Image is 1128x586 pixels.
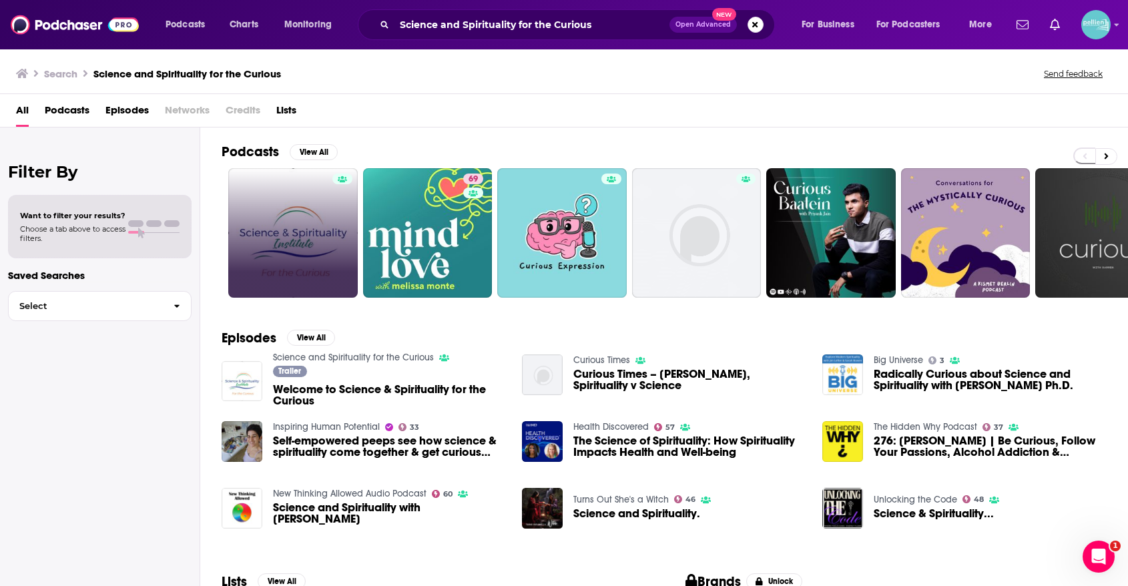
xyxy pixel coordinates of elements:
button: open menu [275,14,349,35]
a: 69 [463,174,483,184]
a: New Thinking Allowed Audio Podcast [273,488,427,499]
a: 33 [398,423,420,431]
img: The Science of Spirituality: How Spirituality Impacts Health and Well-being [522,421,563,462]
input: Search podcasts, credits, & more... [394,14,669,35]
span: Credits [226,99,260,127]
button: open menu [868,14,960,35]
span: For Business [802,15,854,34]
button: View All [287,330,335,346]
span: 48 [974,497,984,503]
img: Podchaser - Follow, Share and Rate Podcasts [11,12,139,37]
button: View All [290,144,338,160]
img: Science and Spirituality with Mona Sobhani [222,488,262,529]
img: Science & Spirituality... [822,488,863,529]
a: 69 [363,168,493,298]
img: Curious Times – Dorothy Holder, Spirituality v Science [522,354,563,395]
span: Networks [165,99,210,127]
a: Science & Spirituality... [874,508,994,519]
img: User Profile [1081,10,1111,39]
a: Self-empowered peeps see how science & spirituality come together & get curious about 5D mystic life [273,435,506,458]
a: Curious Times – Dorothy Holder, Spirituality v Science [573,368,806,391]
span: 3 [940,358,944,364]
a: Inspiring Human Potential [273,421,380,432]
h2: Episodes [222,330,276,346]
a: Show notifications dropdown [1045,13,1065,36]
a: Science and Spirituality for the Curious [273,352,434,363]
a: Radically Curious about Science and Spirituality with Mona Sobhani Ph.D. [874,368,1107,391]
img: Self-empowered peeps see how science & spirituality come together & get curious about 5D mystic life [222,421,262,462]
h2: Filter By [8,162,192,182]
img: Science and Spirituality. [522,488,563,529]
span: Choose a tab above to access filters. [20,224,125,243]
span: Radically Curious about Science and Spirituality with [PERSON_NAME] Ph.D. [874,368,1107,391]
a: Science and Spirituality. [573,508,700,519]
button: Open AdvancedNew [669,17,737,33]
span: 1 [1110,541,1121,551]
span: Curious Times – [PERSON_NAME], Spirituality v Science [573,368,806,391]
a: 37 [982,423,1004,431]
a: 46 [674,495,696,503]
a: Big Universe [874,354,923,366]
span: Science and Spirituality with [PERSON_NAME] [273,502,506,525]
a: All [16,99,29,127]
span: Charts [230,15,258,34]
span: More [969,15,992,34]
a: Curious Times [573,354,630,366]
a: 57 [654,423,675,431]
img: Welcome to Science & Spirituality for the Curious [222,361,262,402]
a: The Hidden Why Podcast [874,421,977,432]
span: 37 [994,424,1003,430]
div: Search podcasts, credits, & more... [370,9,788,40]
button: open menu [792,14,871,35]
a: 60 [432,490,453,498]
span: Monitoring [284,15,332,34]
a: Podcasts [45,99,89,127]
a: 48 [962,495,984,503]
h2: Podcasts [222,143,279,160]
button: Send feedback [1040,68,1107,79]
span: Logged in as JessicaPellien [1081,10,1111,39]
span: 33 [410,424,419,430]
a: The Science of Spirituality: How Spirituality Impacts Health and Well-being [573,435,806,458]
a: 3 [928,356,945,364]
img: Radically Curious about Science and Spirituality with Mona Sobhani Ph.D. [822,354,863,395]
button: Select [8,291,192,321]
img: 276: Frank Gibson | Be Curious, Follow Your Passions, Alcohol Addiction & Spirituality [822,421,863,462]
h3: Search [44,67,77,80]
a: Unlocking the Code [874,494,957,505]
span: Want to filter your results? [20,211,125,220]
a: EpisodesView All [222,330,335,346]
span: 46 [685,497,695,503]
a: Episodes [105,99,149,127]
span: Podcasts [166,15,205,34]
a: Show notifications dropdown [1011,13,1034,36]
h3: Science and Spirituality for the Curious [93,67,281,80]
a: Welcome to Science & Spirituality for the Curious [273,384,506,406]
span: Select [9,302,163,310]
button: Show profile menu [1081,10,1111,39]
a: 276: Frank Gibson | Be Curious, Follow Your Passions, Alcohol Addiction & Spirituality [874,435,1107,458]
span: 60 [443,491,453,497]
a: Science and Spirituality with Mona Sobhani [273,502,506,525]
a: PodcastsView All [222,143,338,160]
a: Health Discovered [573,421,649,432]
a: Lists [276,99,296,127]
a: Turns Out She's a Witch [573,494,669,505]
span: 69 [469,173,478,186]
